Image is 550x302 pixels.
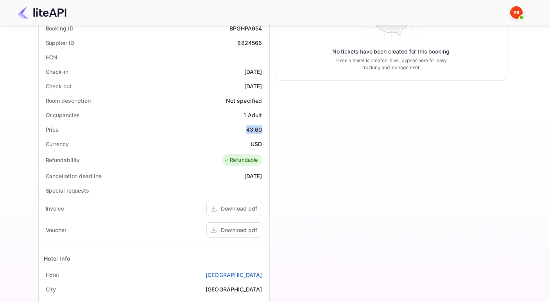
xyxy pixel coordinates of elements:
a: [GEOGRAPHIC_DATA] [206,271,262,279]
div: City [46,285,56,293]
div: [GEOGRAPHIC_DATA] [206,285,262,293]
div: Invoice [46,204,64,213]
div: Refundability [46,156,80,164]
div: Voucher [46,226,66,234]
div: Occupancies [46,111,80,119]
div: Currency [46,140,69,148]
img: LiteAPI Logo [17,6,66,19]
div: BPGHPA954 [229,24,262,32]
div: [DATE] [244,172,262,180]
div: Check out [46,82,72,90]
p: No tickets have been created for this booking. [332,48,451,55]
div: USD [251,140,262,148]
div: Cancellation deadline [46,172,102,180]
div: 8824566 [237,39,262,47]
div: Special requests [46,186,89,195]
div: [DATE] [244,68,262,76]
div: [DATE] [244,82,262,90]
div: HCN [46,53,58,61]
div: 1 Adult [244,111,262,119]
div: Hotel [46,271,59,279]
div: 43.60 [246,125,262,134]
div: Refundable [224,156,258,164]
div: Not specified [226,96,262,105]
div: Download pdf [221,226,257,234]
div: Price [46,125,59,134]
div: Booking ID [46,24,73,32]
div: Download pdf [221,204,257,213]
div: Supplier ID [46,39,74,47]
div: Check-in [46,68,68,76]
div: Hotel Info [44,254,71,263]
img: Yandex Support [510,6,523,19]
p: Once a ticket is created, it will appear here for easy tracking and management. [330,57,453,71]
div: Room description [46,96,91,105]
